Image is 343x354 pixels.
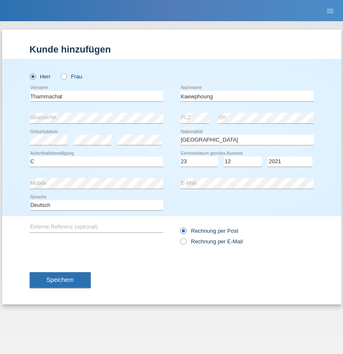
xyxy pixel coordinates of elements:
label: Frau [61,73,82,80]
input: Frau [61,73,66,79]
label: Herr [30,73,51,80]
button: Speichern [30,272,91,288]
i: menu [326,7,335,15]
a: menu [322,8,339,13]
span: Speichern [47,276,74,283]
input: Herr [30,73,35,79]
label: Rechnung per Post [180,228,238,234]
input: Rechnung per E-Mail [180,238,186,249]
label: Rechnung per E-Mail [180,238,243,245]
input: Rechnung per Post [180,228,186,238]
h1: Kunde hinzufügen [30,44,314,55]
